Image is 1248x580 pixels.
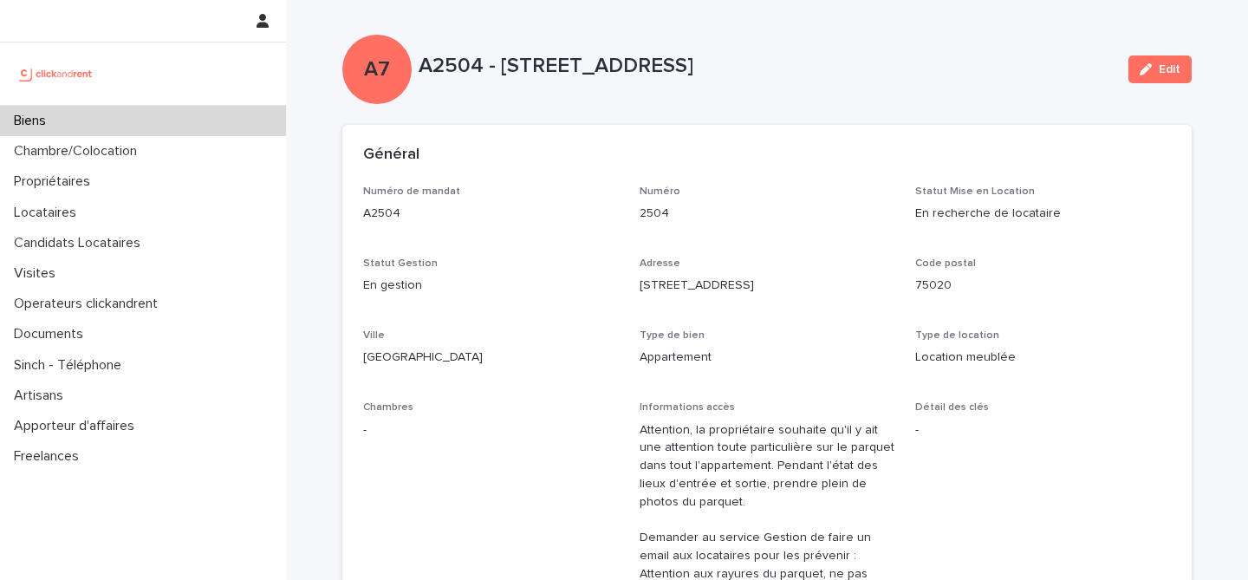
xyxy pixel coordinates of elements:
p: A2504 [363,205,619,223]
p: Operateurs clickandrent [7,296,172,312]
p: Chambre/Colocation [7,143,151,160]
p: Appartement [640,349,895,367]
span: Edit [1159,63,1180,75]
img: UCB0brd3T0yccxBKYDjQ [14,56,98,91]
p: A2504 - [STREET_ADDRESS] [419,54,1115,79]
p: - [363,421,619,440]
p: Documents [7,326,97,342]
p: Visites [7,265,69,282]
p: En recherche de locataire [915,205,1171,223]
span: Informations accès [640,402,735,413]
p: Propriétaires [7,173,104,190]
h2: Général [363,146,419,165]
span: Adresse [640,258,680,269]
p: Location meublée [915,349,1171,367]
span: Ville [363,330,385,341]
p: Sinch - Téléphone [7,357,135,374]
span: Détail des clés [915,402,989,413]
span: Code postal [915,258,976,269]
p: Biens [7,113,60,129]
span: Numéro [640,186,680,197]
button: Edit [1128,55,1192,83]
p: 75020 [915,277,1171,295]
span: Statut Mise en Location [915,186,1035,197]
span: Statut Gestion [363,258,438,269]
p: 2504 [640,205,895,223]
p: Artisans [7,388,77,404]
p: Locataires [7,205,90,221]
p: Freelances [7,448,93,465]
span: Type de location [915,330,999,341]
p: En gestion [363,277,619,295]
p: Apporteur d'affaires [7,418,148,434]
p: Candidats Locataires [7,235,154,251]
p: [STREET_ADDRESS] [640,277,895,295]
p: - [915,421,1171,440]
span: Type de bien [640,330,705,341]
span: Chambres [363,402,413,413]
span: Numéro de mandat [363,186,460,197]
p: [GEOGRAPHIC_DATA] [363,349,619,367]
